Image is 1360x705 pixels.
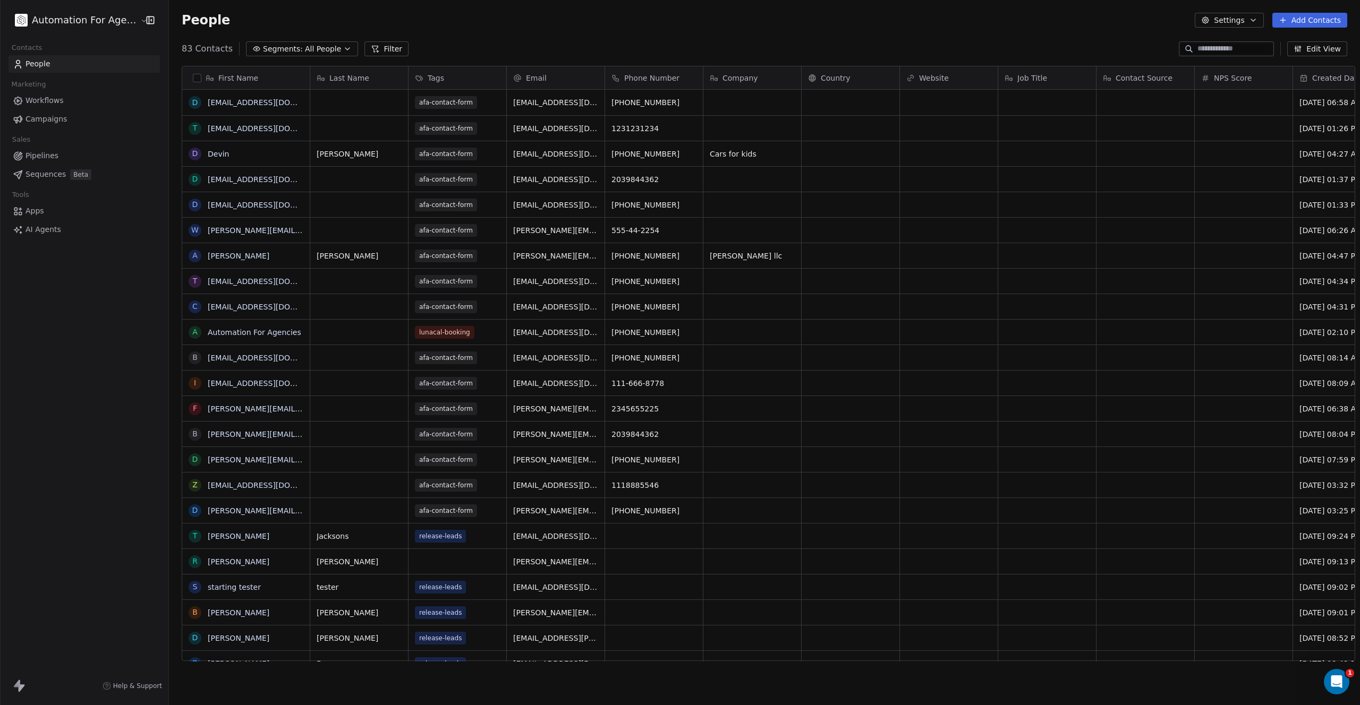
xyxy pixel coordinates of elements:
span: First Name [218,73,258,83]
div: d [192,454,198,465]
span: [EMAIL_ADDRESS][DOMAIN_NAME] [513,200,598,210]
span: 2039844362 [611,429,696,440]
span: afa-contact-form [415,504,477,517]
span: 2039844362 [611,174,696,185]
span: Cars for kids [710,149,795,159]
span: [EMAIL_ADDRESS][DOMAIN_NAME] [513,327,598,338]
div: Phone Number [605,66,703,89]
a: [PERSON_NAME][EMAIL_ADDRESS][DOMAIN_NAME] [208,226,399,235]
span: Sequences [25,169,66,180]
div: First Name [182,66,310,89]
div: A [192,326,198,338]
a: [PERSON_NAME][EMAIL_ADDRESS][PERSON_NAME][DOMAIN_NAME] [208,430,461,439]
div: s [193,581,198,592]
span: [EMAIL_ADDRESS][DOMAIN_NAME] [513,531,598,541]
div: Contact Source [1096,66,1194,89]
a: [EMAIL_ADDRESS][DOMAIN_NAME] [208,124,338,133]
a: [PERSON_NAME] [208,634,269,642]
span: [PERSON_NAME][EMAIL_ADDRESS][DOMAIN_NAME] [513,505,598,516]
span: Help & Support [113,682,162,690]
div: d [192,632,198,643]
span: [PERSON_NAME] [317,251,402,261]
a: Automation For Agencies [208,328,301,337]
span: [PERSON_NAME] [317,607,402,618]
span: 555-44-2254 [611,225,696,236]
div: d [192,199,198,210]
span: [PERSON_NAME] llc [710,251,795,261]
a: People [8,55,160,73]
span: [PHONE_NUMBER] [611,353,696,363]
div: f [193,403,197,414]
a: [EMAIL_ADDRESS][DOMAIN_NAME] [208,98,338,107]
span: Tags [428,73,444,83]
div: T [193,530,198,541]
span: Beta [70,169,91,180]
span: lunacal-booking [415,326,474,339]
span: [PHONE_NUMBER] [611,302,696,312]
span: [EMAIL_ADDRESS][DOMAIN_NAME] [513,97,598,108]
a: Help & Support [103,682,162,690]
div: NPS Score [1195,66,1293,89]
div: c [192,301,198,312]
span: [EMAIL_ADDRESS][PERSON_NAME][DOMAIN_NAME] [513,633,598,643]
div: A [192,250,198,261]
span: NPS Score [1214,73,1252,83]
iframe: Intercom live chat [1324,669,1349,694]
span: [EMAIL_ADDRESS][DOMAIN_NAME] [513,658,598,669]
span: [EMAIL_ADDRESS][DOMAIN_NAME] [513,302,598,312]
a: Apps [8,202,160,220]
span: Last Name [329,73,369,83]
button: Add Contacts [1272,13,1347,28]
span: afa-contact-form [415,428,477,441]
span: Tools [7,187,33,203]
span: People [25,58,50,70]
a: [PERSON_NAME] [208,557,269,566]
span: [PERSON_NAME] [317,633,402,643]
div: Company [703,66,801,89]
div: i [194,377,196,389]
div: t [193,276,198,287]
div: t [193,123,198,134]
span: Bongo [317,658,402,669]
span: Jacksons [317,531,402,541]
span: release-leads [415,657,466,670]
a: AI Agents [8,221,160,238]
span: [EMAIL_ADDRESS][DOMAIN_NAME] [513,582,598,592]
a: [EMAIL_ADDRESS][DOMAIN_NAME] [208,303,338,311]
span: afa-contact-form [415,173,477,186]
div: b [192,658,198,669]
button: Edit View [1287,41,1347,56]
span: Email [526,73,547,83]
span: Contacts [7,40,47,56]
div: r [192,556,198,567]
span: [PERSON_NAME][EMAIL_ADDRESS][PERSON_NAME][DOMAIN_NAME] [513,454,598,465]
span: Website [919,73,949,83]
span: [PHONE_NUMBER] [611,200,696,210]
span: [EMAIL_ADDRESS][DOMAIN_NAME] [513,149,598,159]
span: Company [722,73,758,83]
a: [PERSON_NAME][EMAIL_ADDRESS][PERSON_NAME][DOMAIN_NAME] [208,455,461,464]
span: 1 [1346,669,1354,677]
button: Automation For Agencies [13,11,133,29]
div: b [192,607,198,618]
span: Apps [25,205,44,217]
span: [PERSON_NAME] [317,149,402,159]
span: [EMAIL_ADDRESS][DOMAIN_NAME] [513,276,598,287]
span: afa-contact-form [415,453,477,466]
a: starting tester [208,583,261,591]
span: Automation For Agencies [32,13,138,27]
img: black.png [15,14,28,27]
span: [PHONE_NUMBER] [611,251,696,261]
a: [EMAIL_ADDRESS][DOMAIN_NAME] [208,201,338,209]
span: [PERSON_NAME][EMAIL_ADDRESS][DOMAIN_NAME] [513,225,598,236]
span: afa-contact-form [415,275,477,288]
span: Sales [7,132,35,148]
span: 2345655225 [611,403,696,414]
span: afa-contact-form [415,96,477,109]
a: [EMAIL_ADDRESS][DOMAIN_NAME] [208,354,338,362]
div: Country [802,66,899,89]
span: afa-contact-form [415,122,477,135]
span: afa-contact-form [415,300,477,313]
div: Tags [409,66,506,89]
span: Segments: [263,44,303,55]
